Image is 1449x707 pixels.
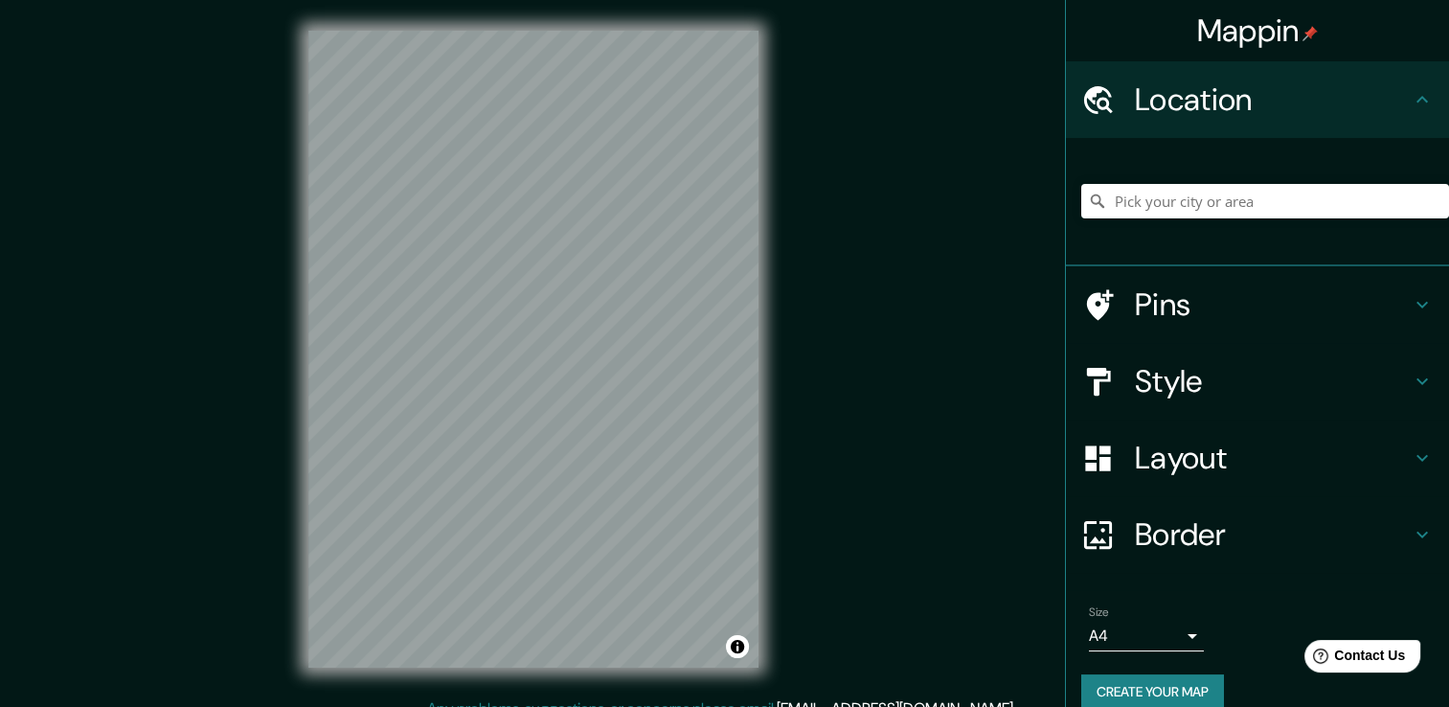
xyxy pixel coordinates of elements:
[1066,496,1449,573] div: Border
[1135,80,1411,119] h4: Location
[1135,285,1411,324] h4: Pins
[308,31,758,668] canvas: Map
[1135,439,1411,477] h4: Layout
[1066,343,1449,420] div: Style
[1302,26,1318,41] img: pin-icon.png
[1279,632,1428,686] iframe: Help widget launcher
[1081,184,1449,218] input: Pick your city or area
[1197,11,1319,50] h4: Mappin
[1066,266,1449,343] div: Pins
[1135,515,1411,554] h4: Border
[1089,621,1204,651] div: A4
[1066,61,1449,138] div: Location
[1066,420,1449,496] div: Layout
[1135,362,1411,400] h4: Style
[726,635,749,658] button: Toggle attribution
[1089,604,1109,621] label: Size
